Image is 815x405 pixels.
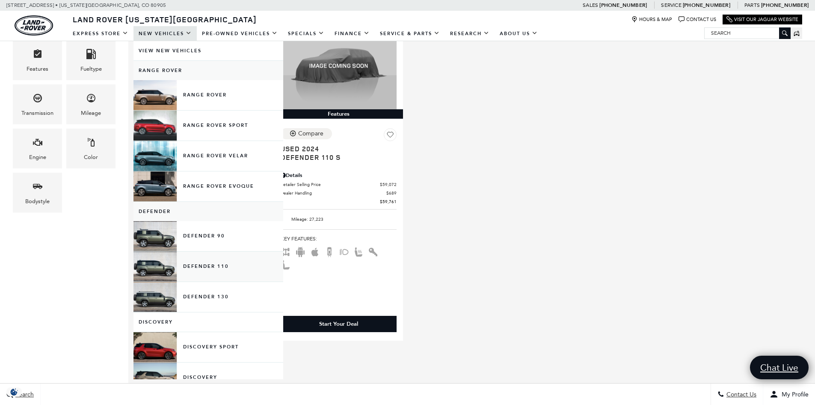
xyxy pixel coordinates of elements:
span: Apple Car-Play [310,248,320,254]
span: Heated Seats [353,248,364,254]
span: Retailer Selling Price [281,181,380,188]
div: EngineEngine [13,129,62,168]
img: 2024 Land Rover Defender 110 S [281,22,397,109]
div: MileageMileage [66,84,116,124]
a: Research [445,26,495,41]
a: Range Rover Velar [133,141,283,171]
span: Parts [744,2,760,8]
a: [STREET_ADDRESS] • [US_STATE][GEOGRAPHIC_DATA], CO 80905 [6,2,166,8]
span: Engine [33,135,43,153]
a: land-rover [15,15,53,36]
a: $59,761 [281,198,397,205]
div: Compare [298,130,323,138]
div: Pricing Details - Defender 110 S [281,171,397,179]
span: Transmission [33,91,43,108]
a: Finance [329,26,375,41]
a: Specials [283,26,329,41]
a: New Vehicles [133,26,197,41]
li: Mileage: 27,223 [281,214,397,225]
a: Range Rover [133,80,283,110]
a: Discovery Sport [133,332,283,362]
span: Fog Lights [339,248,349,254]
div: FueltypeFueltype [66,40,116,80]
span: Used 2024 [281,144,390,153]
span: $59,072 [380,181,397,188]
span: AWD [281,248,291,254]
a: View New Vehicles [133,41,283,60]
a: [PHONE_NUMBER] [599,2,647,9]
a: [PHONE_NUMBER] [761,2,809,9]
a: [PHONE_NUMBER] [683,2,730,9]
span: Fueltype [86,47,96,64]
span: Sales [583,2,598,8]
div: Start Your Deal [319,320,358,328]
span: Dealer Handling [281,190,386,196]
a: Defender 110 [133,252,283,282]
input: Search [705,28,790,38]
div: ColorColor [66,129,116,168]
span: Bodystyle [33,179,43,197]
a: Range Rover Sport [133,111,283,141]
span: $59,761 [380,198,397,205]
div: Features [27,64,48,74]
div: Transmission [21,108,53,118]
span: Land Rover [US_STATE][GEOGRAPHIC_DATA] [73,14,257,24]
a: Pre-Owned Vehicles [197,26,283,41]
span: My Profile [778,391,809,398]
div: Engine [29,153,46,162]
span: Backup Camera [324,248,335,254]
span: $689 [386,190,397,196]
a: Defender 130 [133,282,283,312]
span: Contact Us [724,391,756,398]
a: Dealer Handling $689 [281,190,397,196]
a: Range Rover [133,61,283,80]
a: Used 2024Defender 110 S [281,144,397,162]
a: Contact Us [679,16,716,23]
div: TransmissionTransmission [13,84,62,124]
button: Compare Vehicle [281,128,332,139]
span: Key Features : [281,234,397,243]
span: Leather Seats [281,261,291,267]
span: Service [661,2,681,8]
a: Defender 90 [133,221,283,251]
button: Open user profile menu [763,384,815,405]
a: Hours & Map [631,16,672,23]
a: Retailer Selling Price $59,072 [281,181,397,188]
div: Fueltype [80,64,102,74]
span: Defender 110 S [281,153,390,162]
img: Opt-Out Icon [4,387,24,396]
span: Android Auto [295,248,305,254]
a: Range Rover Evoque [133,171,283,201]
a: Discovery [133,363,283,393]
a: Land Rover [US_STATE][GEOGRAPHIC_DATA] [68,14,262,24]
img: Land Rover [15,15,53,36]
a: Discovery [133,312,283,332]
button: Save Vehicle [384,128,397,144]
a: Visit Our Jaguar Website [726,16,798,23]
span: Keyless Entry [368,248,378,254]
a: EXPRESS STORE [68,26,133,41]
a: Chat Live [750,356,809,379]
span: Features [33,47,43,64]
div: Start Your Deal [281,316,397,332]
div: Features [274,109,403,119]
span: Chat Live [756,362,803,373]
div: BodystyleBodystyle [13,173,62,213]
a: Service & Parts [375,26,445,41]
div: FeaturesFeatures [13,40,62,80]
span: Color [86,135,96,153]
a: Defender [133,202,283,221]
nav: Main Navigation [68,26,543,41]
div: Color [84,153,98,162]
a: About Us [495,26,543,41]
span: Mileage [86,91,96,108]
section: Click to Open Cookie Consent Modal [4,387,24,396]
div: Mileage [81,108,101,118]
div: Bodystyle [25,197,50,206]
